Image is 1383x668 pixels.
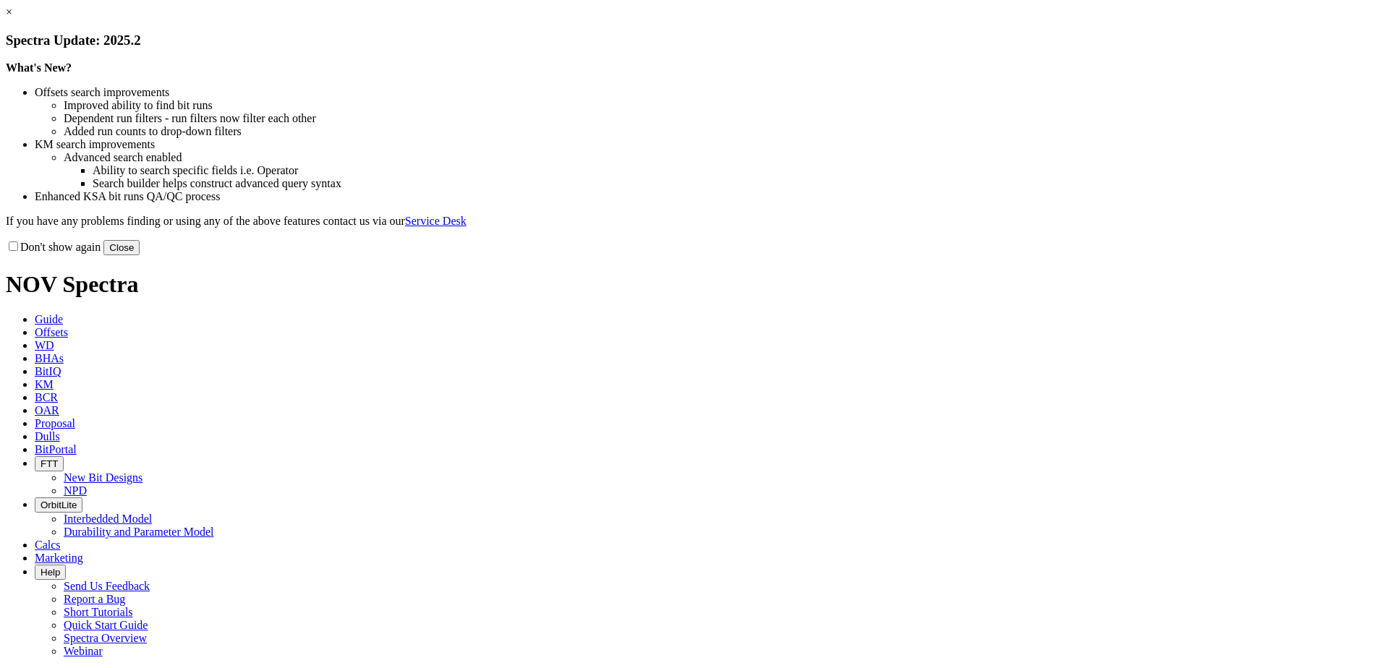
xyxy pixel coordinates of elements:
span: Marketing [35,552,83,564]
li: Dependent run filters - run filters now filter each other [64,112,1377,125]
h3: Spectra Update: 2025.2 [6,33,1377,48]
strong: What's New? [6,61,72,74]
a: Interbedded Model [64,513,152,525]
span: BHAs [35,352,64,364]
a: NPD [64,484,87,497]
a: Webinar [64,645,103,657]
span: Dulls [35,430,60,442]
label: Don't show again [6,241,101,253]
span: FTT [41,458,58,469]
li: Enhanced KSA bit runs QA/QC process [35,190,1377,203]
span: OrbitLite [41,500,77,510]
p: If you have any problems finding or using any of the above features contact us via our [6,215,1377,228]
a: Send Us Feedback [64,580,150,592]
a: Short Tutorials [64,606,133,618]
a: New Bit Designs [64,471,142,484]
h1: NOV Spectra [6,271,1377,298]
li: Advanced search enabled [64,151,1377,164]
span: WD [35,339,54,351]
li: Search builder helps construct advanced query syntax [93,177,1377,190]
span: BitPortal [35,443,77,455]
span: Help [41,567,60,578]
span: BCR [35,391,58,403]
button: Close [103,240,140,255]
a: Report a Bug [64,593,125,605]
input: Don't show again [9,241,18,251]
span: KM [35,378,54,390]
span: Calcs [35,539,61,551]
a: Service Desk [405,215,467,227]
li: KM search improvements [35,138,1377,151]
span: Offsets [35,326,68,338]
a: Durability and Parameter Model [64,526,214,538]
a: Spectra Overview [64,632,147,644]
span: BitIQ [35,365,61,377]
li: Offsets search improvements [35,86,1377,99]
li: Ability to search specific fields i.e. Operator [93,164,1377,177]
span: Guide [35,313,63,325]
a: Quick Start Guide [64,619,148,631]
span: OAR [35,404,59,416]
li: Added run counts to drop-down filters [64,125,1377,138]
li: Improved ability to find bit runs [64,99,1377,112]
span: Proposal [35,417,75,429]
a: × [6,6,12,18]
